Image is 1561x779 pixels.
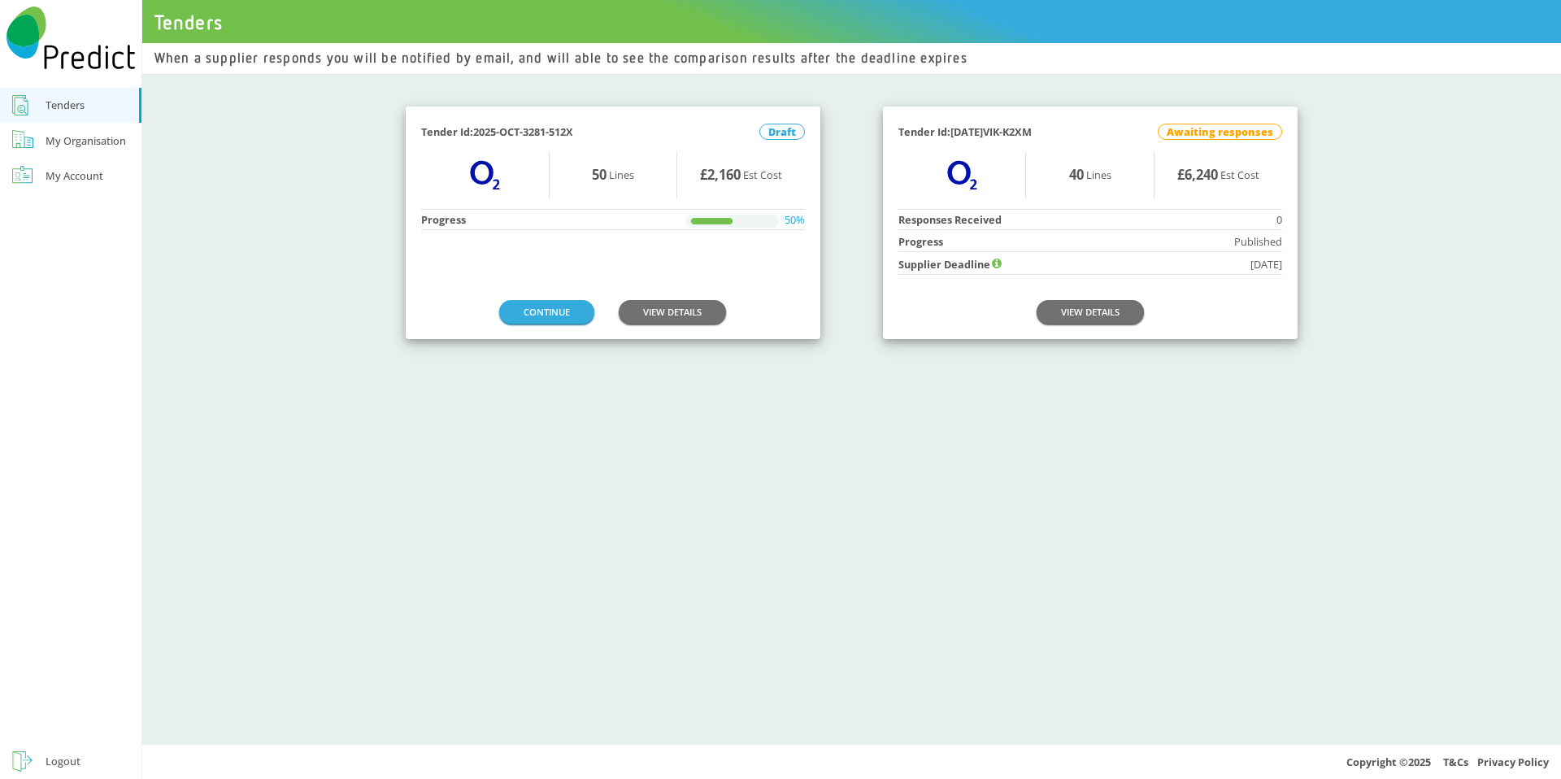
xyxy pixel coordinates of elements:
div: My Organisation [46,131,126,150]
div: Tender Id: 2025-OCT-3281-512X [421,122,573,141]
div: £2,160 [700,170,741,181]
div: 50 [592,170,607,181]
a: T&Cs [1443,755,1468,769]
div: Lines [1026,151,1154,198]
a: Privacy Policy [1477,755,1549,769]
div: When a supplier responds you will be notified by email, and will able to see the comparison resul... [154,50,967,67]
div: Progress [421,210,466,229]
a: VIEW DETAILS [1037,300,1144,324]
div: Lines [550,151,677,198]
div: Supplier Deadline [898,255,1002,274]
div: Progress [898,232,943,251]
div: Draft [759,124,805,140]
div: My Account [46,166,103,185]
div: Responses Received [898,210,1002,229]
div: £6,240 [1177,170,1218,181]
div: Awaiting responses [1158,124,1282,140]
div: Est Cost [676,151,805,198]
div: Est Cost [1154,151,1282,198]
a: VIEW DETAILS [619,300,726,324]
div: Tender Id: [DATE]VIK-K2XM [898,122,1032,141]
div: Tenders [46,95,85,115]
div: 50% [785,210,805,229]
div: [DATE] [1250,255,1282,274]
div: 40 [1069,170,1084,181]
div: Published [1234,232,1282,251]
div: Logout [46,751,80,771]
a: CONTINUE [499,300,594,324]
div: Copyright © 2025 [142,744,1561,779]
div: 0 [1276,210,1282,229]
img: Predict Mobile [7,7,136,70]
